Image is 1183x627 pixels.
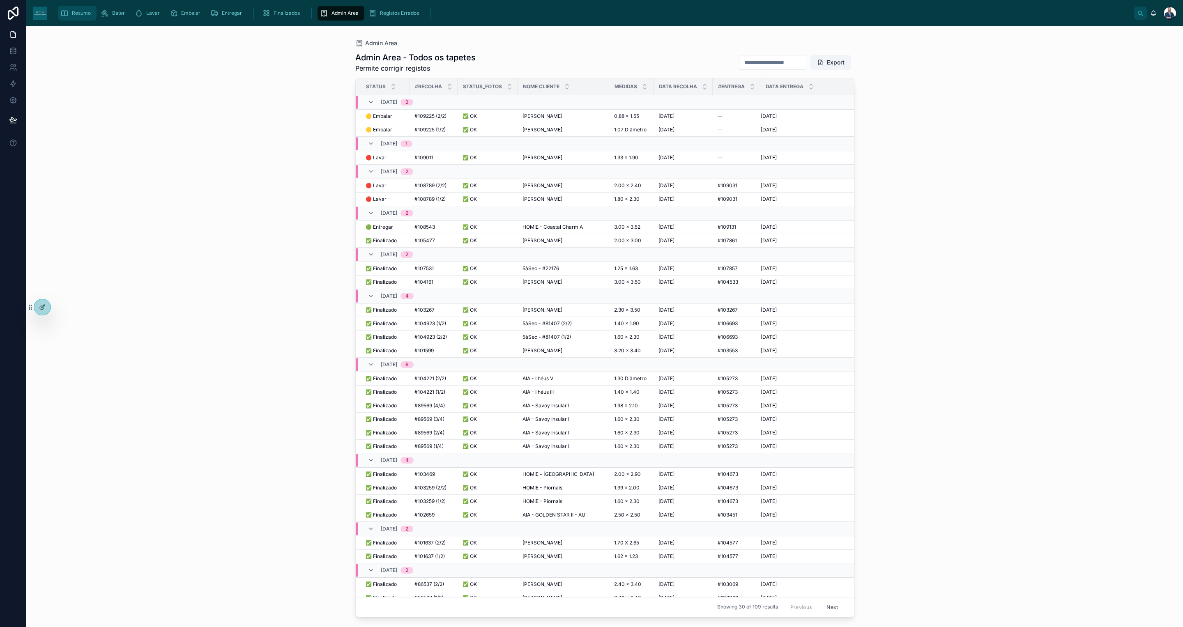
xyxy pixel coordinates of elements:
[614,113,639,119] span: 0.88 x 1.55
[522,237,604,244] a: [PERSON_NAME]
[614,237,641,244] span: 2.00 x 3.00
[414,307,453,313] a: #103267
[718,265,738,272] span: #107857
[522,265,604,272] a: 5àSec - #22176
[463,265,477,272] span: ✅ OK
[463,224,477,230] span: ✅ OK
[614,334,649,340] a: 1.60 x 2.30
[463,237,477,244] span: ✅ OK
[463,320,513,327] a: ✅ OK
[761,347,777,354] span: [DATE]
[463,347,477,354] span: ✅ OK
[522,334,571,340] span: 5àSec - #81407 (1/2)
[761,389,777,395] span: [DATE]
[463,154,513,161] a: ✅ OK
[463,389,513,395] a: ✅ OK
[366,375,397,382] span: ✅ Finalizado
[522,224,583,230] span: HOMIE - Coastal Charm A
[718,196,737,202] span: #109031
[718,113,723,119] span: --
[614,196,640,202] span: 1.80 x 2.30
[522,347,562,354] span: [PERSON_NAME]
[718,237,737,244] span: #107861
[614,389,649,395] a: 1.40 x 1.40
[614,237,649,244] a: 2.00 x 3.00
[614,154,638,161] span: 1.33 x 1.90
[366,196,387,202] span: 🔴 Lavar
[761,375,858,382] a: [DATE]
[718,320,738,327] span: #106693
[366,389,405,395] a: ✅ Finalizado
[718,389,738,395] span: #105273
[522,237,562,244] span: [PERSON_NAME]
[761,334,858,340] a: [DATE]
[658,126,708,133] a: [DATE]
[718,334,738,340] span: #106693
[718,375,738,382] span: #105273
[463,113,477,119] span: ✅ OK
[463,347,513,354] a: ✅ OK
[414,416,453,423] a: #89569 (3/4)
[381,293,397,299] span: [DATE]
[414,334,453,340] a: #104923 (2/2)
[718,389,755,395] a: #105273
[614,126,647,133] span: 1.07 Diâmetro
[414,237,453,244] a: #105477
[33,7,47,20] img: App logo
[718,113,755,119] a: --
[658,320,708,327] a: [DATE]
[414,347,453,354] a: #101599
[522,196,562,202] span: [PERSON_NAME]
[614,320,639,327] span: 1.40 x 1.90
[658,307,708,313] a: [DATE]
[614,402,649,409] a: 1.98 x 2.10
[658,154,708,161] a: [DATE]
[614,375,649,382] a: 1.30 Diâmetro
[614,265,649,272] a: 1.25 x 1.63
[614,307,649,313] a: 2.30 x 3.50
[522,389,554,395] span: AIA - Ilhéus III
[463,402,477,409] span: ✅ OK
[381,99,397,106] span: [DATE]
[208,6,248,21] a: Entregar
[718,265,755,272] a: #107857
[522,320,604,327] a: 5àSec - #81407 (2/2)
[381,210,397,216] span: [DATE]
[761,307,858,313] a: [DATE]
[366,126,405,133] a: 🟡 Embalar
[658,416,708,423] a: [DATE]
[718,402,755,409] a: #105273
[658,224,674,230] span: [DATE]
[658,307,674,313] span: [DATE]
[761,154,858,161] a: [DATE]
[718,320,755,327] a: #106693
[614,416,640,423] span: 1.60 x 2.30
[463,154,477,161] span: ✅ OK
[761,182,858,189] a: [DATE]
[761,237,777,244] span: [DATE]
[381,140,397,147] span: [DATE]
[718,402,738,409] span: #105273
[366,307,405,313] a: ✅ Finalizado
[414,182,453,189] a: #108789 (2/2)
[522,320,572,327] span: 5àSec - #81407 (2/2)
[761,154,777,161] span: [DATE]
[614,402,638,409] span: 1.98 x 2.10
[761,402,777,409] span: [DATE]
[366,113,405,119] a: 🟡 Embalar
[522,375,604,382] a: AIA - Ilhéus V
[366,224,405,230] a: 🟢 Entregar
[658,182,708,189] a: [DATE]
[414,224,435,230] span: #108543
[718,307,755,313] a: #103267
[614,182,641,189] span: 2.00 x 2.40
[614,389,640,395] span: 1.40 x 1.40
[718,182,755,189] a: #109031
[463,334,477,340] span: ✅ OK
[181,10,200,16] span: Embalar
[366,265,397,272] span: ✅ Finalizado
[414,224,453,230] a: #108543
[414,265,434,272] span: #107531
[366,154,405,161] a: 🔴 Lavar
[761,416,777,423] span: [DATE]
